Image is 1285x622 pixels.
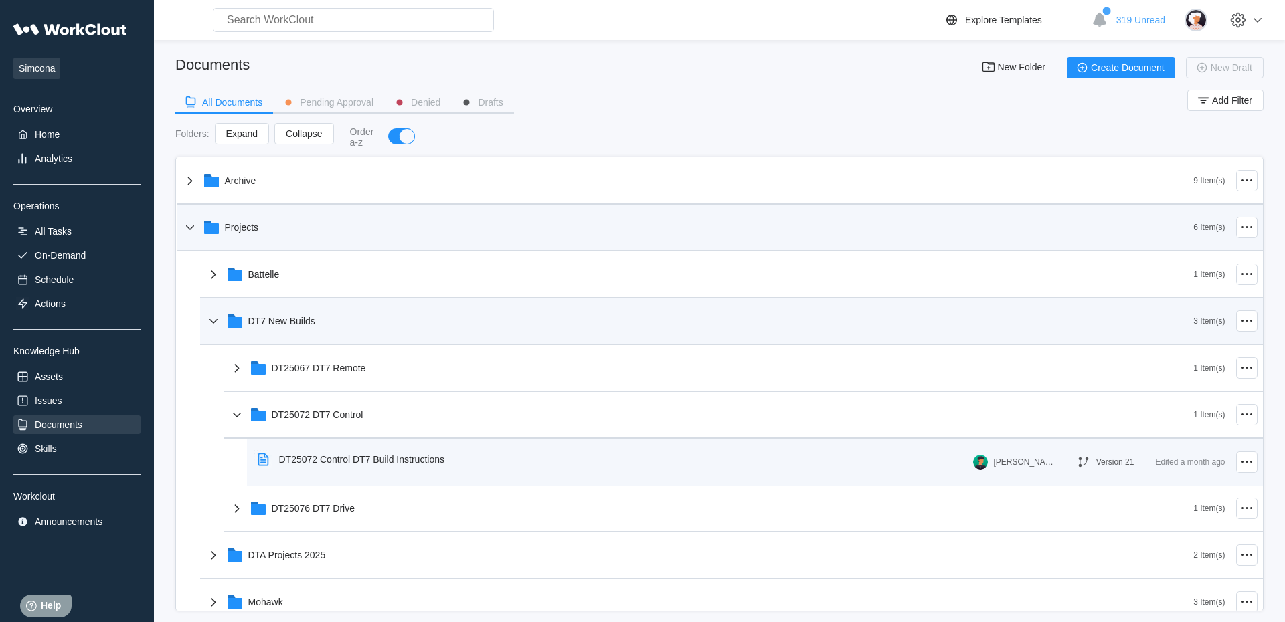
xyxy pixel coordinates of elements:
[13,367,141,386] a: Assets
[35,371,63,382] div: Assets
[13,246,141,265] a: On-Demand
[13,104,141,114] div: Overview
[1193,363,1225,373] div: 1 Item(s)
[273,92,384,112] button: Pending Approval
[226,129,258,138] span: Expand
[13,391,141,410] a: Issues
[1067,57,1175,78] button: Create Document
[1091,63,1165,72] span: Create Document
[272,503,355,514] div: DT25076 DT7 Drive
[1187,90,1264,111] button: Add Filter
[13,439,141,458] a: Skills
[944,12,1085,28] a: Explore Templates
[175,56,250,74] div: Documents
[384,92,451,112] button: Denied
[279,454,444,465] div: DT25072 Control DT7 Build Instructions
[965,15,1042,25] div: Explore Templates
[202,98,262,107] div: All Documents
[225,222,259,233] div: Projects
[13,346,141,356] div: Knowledge Hub
[13,270,141,289] a: Schedule
[973,455,988,470] img: user.png
[248,597,283,607] div: Mohawk
[1193,270,1225,279] div: 1 Item(s)
[350,126,375,148] div: Order a-z
[175,128,209,139] div: Folders :
[286,129,322,138] span: Collapse
[35,516,102,527] div: Announcements
[272,409,363,420] div: DT25072 DT7 Control
[13,201,141,211] div: Operations
[248,550,326,560] div: DTA Projects 2025
[215,123,269,144] button: Expand
[973,57,1056,78] button: New Folder
[1193,550,1225,560] div: 2 Item(s)
[1193,316,1225,326] div: 3 Item(s)
[1155,454,1225,470] div: Edited a month ago
[993,457,1053,467] div: [PERSON_NAME]
[997,62,1045,73] span: New Folder
[1193,176,1225,185] div: 9 Item(s)
[272,362,366,373] div: DT25067 DT7 Remote
[1193,410,1225,419] div: 1 Item(s)
[13,415,141,434] a: Documents
[35,419,82,430] div: Documents
[451,92,513,112] button: Drafts
[35,250,86,261] div: On-Demand
[13,125,141,144] a: Home
[225,175,256,186] div: Archive
[13,149,141,168] a: Analytics
[35,129,60,140] div: Home
[1193,597,1225,607] div: 3 Item(s)
[1212,96,1252,105] span: Add Filter
[13,512,141,531] a: Announcements
[1186,57,1264,78] button: New Draft
[478,98,503,107] div: Drafts
[1116,15,1165,25] span: 319 Unread
[35,298,66,309] div: Actions
[411,98,440,107] div: Denied
[248,269,280,280] div: Battelle
[35,153,72,164] div: Analytics
[13,294,141,313] a: Actions
[274,123,333,144] button: Collapse
[35,226,72,237] div: All Tasks
[213,8,494,32] input: Search WorkClout
[35,274,74,285] div: Schedule
[35,443,57,454] div: Skills
[175,92,273,112] button: All Documents
[1185,9,1207,31] img: user-4.png
[248,316,315,326] div: DT7 New Builds
[1193,223,1225,232] div: 6 Item(s)
[13,222,141,241] a: All Tasks
[13,491,141,502] div: Workclout
[1096,457,1134,467] div: Version 21
[13,58,60,79] span: Simcona
[300,98,373,107] div: Pending Approval
[1211,63,1252,72] span: New Draft
[1193,504,1225,513] div: 1 Item(s)
[35,395,62,406] div: Issues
